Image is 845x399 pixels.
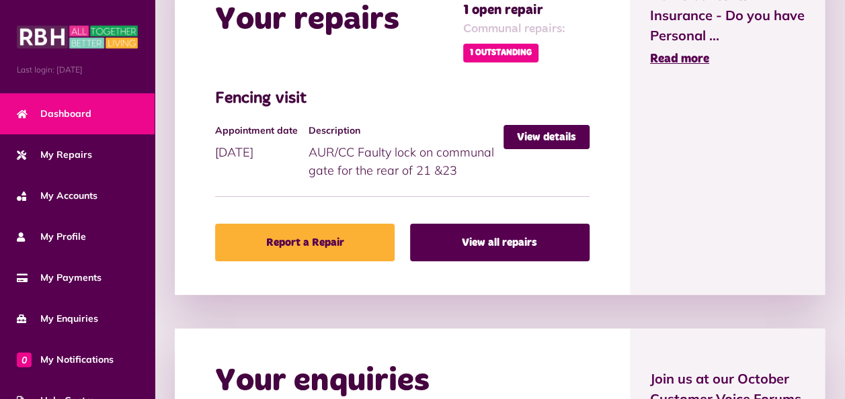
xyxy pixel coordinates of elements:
h3: Fencing visit [215,89,590,109]
h4: Appointment date [215,125,302,136]
img: MyRBH [17,24,138,50]
span: Dashboard [17,107,91,121]
span: My Notifications [17,353,114,367]
div: [DATE] [215,125,309,161]
span: My Profile [17,230,86,244]
span: 1 Outstanding [463,44,538,62]
h2: Your repairs [215,1,399,40]
span: Read more [650,53,709,65]
span: My Accounts [17,189,97,203]
h4: Description [309,125,497,136]
a: View all repairs [410,224,590,261]
span: Communal repairs: [463,20,565,38]
span: My Enquiries [17,312,98,326]
a: Report a Repair [215,224,395,261]
span: My Payments [17,271,102,285]
div: AUR/CC Faulty lock on communal gate for the rear of 21 &23 [309,125,504,179]
span: My Repairs [17,148,92,162]
a: View details [504,125,590,149]
span: Last login: [DATE] [17,64,138,76]
span: 0 [17,352,32,367]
